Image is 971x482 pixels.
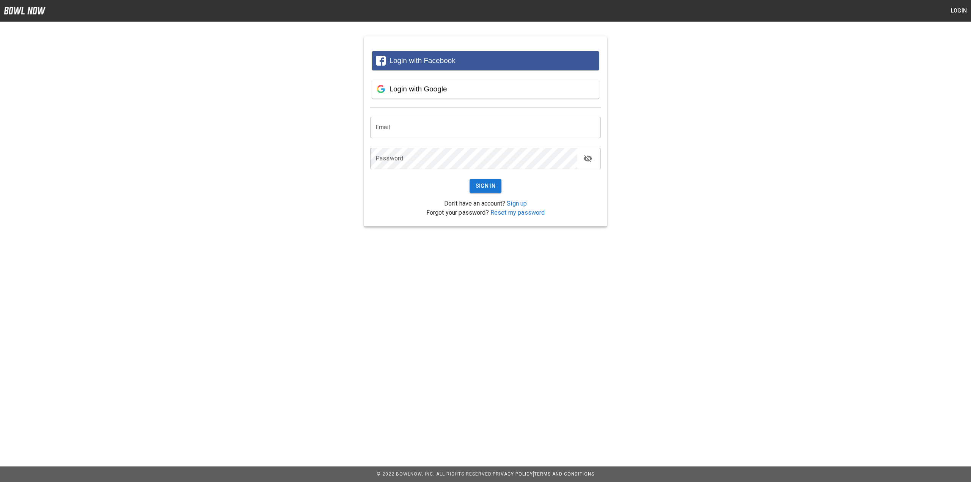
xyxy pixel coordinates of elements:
button: Login [947,4,971,18]
a: Privacy Policy [493,471,533,477]
span: © 2022 BowlNow, Inc. All Rights Reserved. [377,471,493,477]
a: Reset my password [490,209,545,216]
button: toggle password visibility [580,151,595,166]
span: Login with Google [389,85,447,93]
img: logo [4,7,46,14]
p: Don't have an account? [370,199,601,208]
a: Sign up [507,200,527,207]
p: Forgot your password? [370,208,601,217]
button: Login with Google [372,80,599,99]
button: Login with Facebook [372,51,599,70]
a: Terms and Conditions [534,471,594,477]
button: Sign In [470,179,502,193]
span: Login with Facebook [389,57,455,64]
